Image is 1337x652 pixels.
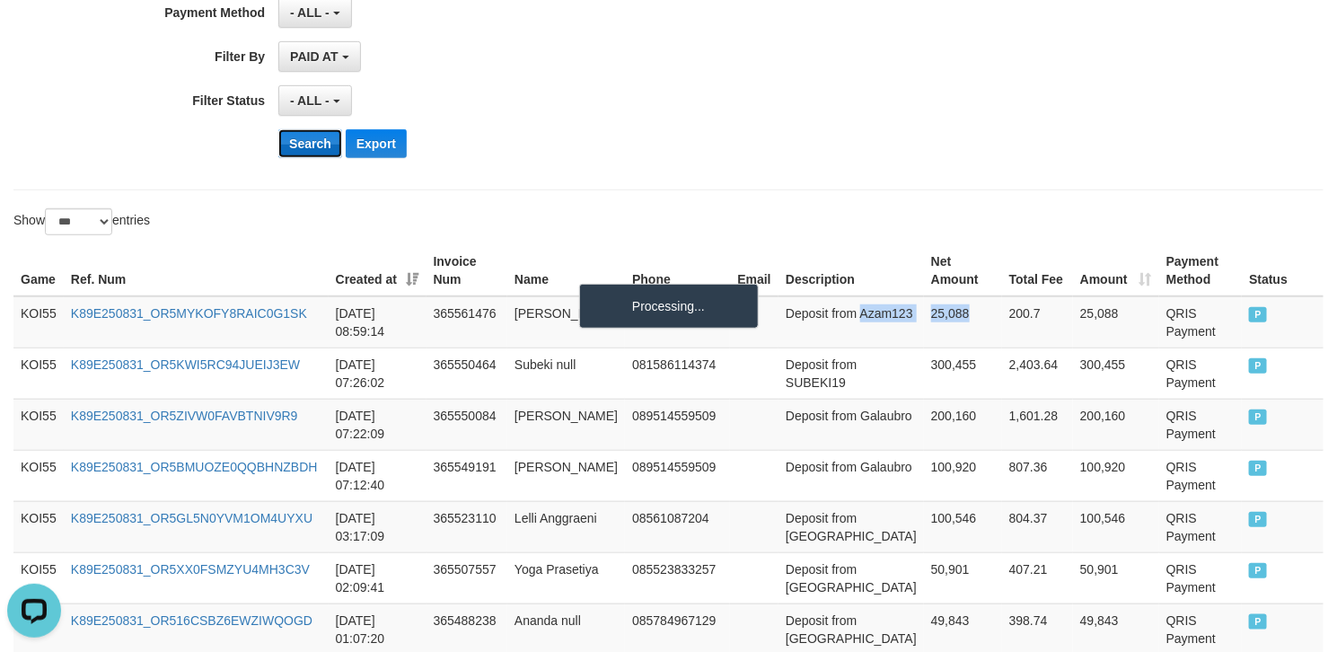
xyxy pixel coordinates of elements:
td: 300,455 [1073,348,1159,399]
td: Subeki null [507,348,625,399]
td: 081586114374 [625,348,730,399]
button: Search [278,129,342,158]
td: Deposit from [GEOGRAPHIC_DATA] [778,501,924,552]
th: Total Fee [1002,245,1073,296]
td: 085523833257 [625,552,730,604]
td: [DATE] 07:26:02 [329,348,427,399]
td: Yoga Prasetiya [507,552,625,604]
div: Processing... [579,284,759,329]
td: 407.21 [1002,552,1073,604]
td: [DATE] 07:12:40 [329,450,427,501]
td: KOI55 [13,552,64,604]
label: Show entries [13,208,150,235]
td: QRIS Payment [1159,399,1242,450]
a: K89E250831_OR5KWI5RC94JUEIJ3EW [71,357,300,372]
td: 100,920 [924,450,1002,501]
th: Game [13,245,64,296]
span: PAID [1249,461,1267,476]
td: 089514559509 [625,399,730,450]
span: PAID AT [290,49,338,64]
button: Export [346,129,407,158]
td: [PERSON_NAME] [507,399,625,450]
td: 100,920 [1073,450,1159,501]
span: - ALL - [290,93,330,108]
td: Deposit from Galaubro [778,399,924,450]
td: 25,088 [924,296,1002,348]
span: - ALL - [290,5,330,20]
button: PAID AT [278,41,360,72]
td: KOI55 [13,501,64,552]
td: 2,403.64 [1002,348,1073,399]
a: K89E250831_OR516CSBZ6EWZIWQOGD [71,613,312,628]
a: K89E250831_OR5BMUOZE0QQBHNZBDH [71,460,318,474]
td: 50,901 [924,552,1002,604]
a: K89E250831_OR5XX0FSMZYU4MH3C3V [71,562,310,577]
td: Deposit from [GEOGRAPHIC_DATA] [778,552,924,604]
td: 365523110 [427,501,507,552]
td: 804.37 [1002,501,1073,552]
td: 200.7 [1002,296,1073,348]
th: Net Amount [924,245,1002,296]
th: Name [507,245,625,296]
select: Showentries [45,208,112,235]
td: 365550464 [427,348,507,399]
td: 25,088 [1073,296,1159,348]
th: Phone [625,245,730,296]
td: 089514559509 [625,450,730,501]
td: QRIS Payment [1159,296,1242,348]
td: [PERSON_NAME] [507,296,625,348]
th: Payment Method [1159,245,1242,296]
td: QRIS Payment [1159,552,1242,604]
td: [DATE] 08:59:14 [329,296,427,348]
td: 200,160 [924,399,1002,450]
td: 365561476 [427,296,507,348]
a: K89E250831_OR5MYKOFY8RAIC0G1SK [71,306,307,321]
th: Created at: activate to sort column ascending [329,245,427,296]
td: KOI55 [13,296,64,348]
span: PAID [1249,563,1267,578]
td: KOI55 [13,450,64,501]
button: Open LiveChat chat widget [7,7,61,61]
th: Description [778,245,924,296]
td: Deposit from SUBEKI19 [778,348,924,399]
td: 100,546 [924,501,1002,552]
td: [DATE] 02:09:41 [329,552,427,604]
td: 50,901 [1073,552,1159,604]
td: Deposit from Galaubro [778,450,924,501]
td: [DATE] 07:22:09 [329,399,427,450]
td: [DATE] 03:17:09 [329,501,427,552]
span: PAID [1249,614,1267,630]
span: PAID [1249,307,1267,322]
td: KOI55 [13,348,64,399]
a: K89E250831_OR5ZIVW0FAVBTNIV9R9 [71,409,298,423]
a: K89E250831_OR5GL5N0YVM1OM4UYXU [71,511,312,525]
td: [PERSON_NAME] [507,450,625,501]
th: Email [730,245,778,296]
td: 807.36 [1002,450,1073,501]
th: Invoice Num [427,245,507,296]
td: 100,546 [1073,501,1159,552]
td: 08561087204 [625,501,730,552]
td: 365550084 [427,399,507,450]
th: Amount: activate to sort column ascending [1073,245,1159,296]
td: Deposit from Azam123 [778,296,924,348]
td: QRIS Payment [1159,501,1242,552]
th: Status [1242,245,1324,296]
td: 365507557 [427,552,507,604]
td: 300,455 [924,348,1002,399]
button: - ALL - [278,85,351,116]
td: 200,160 [1073,399,1159,450]
th: Ref. Num [64,245,329,296]
td: QRIS Payment [1159,348,1242,399]
span: PAID [1249,512,1267,527]
td: QRIS Payment [1159,450,1242,501]
td: 1,601.28 [1002,399,1073,450]
td: 365549191 [427,450,507,501]
td: Lelli Anggraeni [507,501,625,552]
span: PAID [1249,410,1267,425]
td: KOI55 [13,399,64,450]
span: PAID [1249,358,1267,374]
